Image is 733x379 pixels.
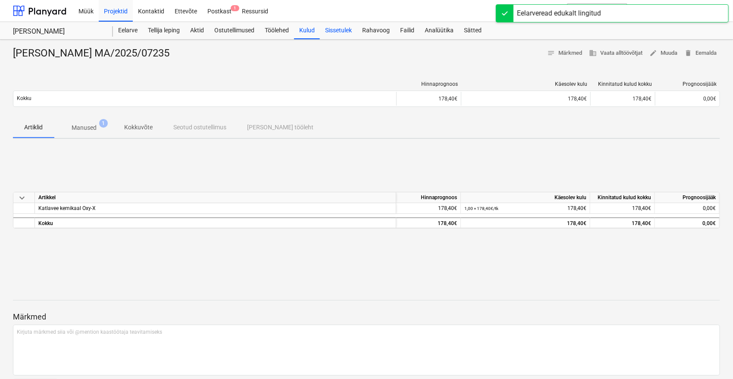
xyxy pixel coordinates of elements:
[461,192,590,203] div: Käesolev kulu
[547,48,582,58] span: Märkmed
[13,312,720,322] p: Märkmed
[185,22,209,39] a: Aktid
[517,8,601,19] div: Eelarveread edukalt lingitud
[209,22,260,39] a: Ostutellimused
[113,22,143,39] a: Eelarve
[320,22,357,39] a: Sissetulek
[703,96,716,102] span: 0,00€
[35,217,396,228] div: Kokku
[544,47,586,60] button: Märkmed
[35,192,396,203] div: Artikkel
[465,81,587,87] div: Käesolev kulu
[655,192,720,203] div: Prognoosijääk
[260,22,294,39] a: Töölehed
[590,217,655,228] div: 178,40€
[590,192,655,203] div: Kinnitatud kulud kokku
[13,27,103,36] div: [PERSON_NAME]
[465,96,587,102] div: 178,40€
[646,47,681,60] button: Muuda
[294,22,320,39] a: Kulud
[589,49,597,57] span: business
[99,119,108,128] span: 1
[420,22,459,39] a: Analüütika
[396,92,461,106] div: 178,40€
[632,205,651,211] span: 178,40€
[659,81,717,87] div: Prognoosijääk
[72,123,97,132] p: Manused
[464,206,498,211] small: 1,00 × 178,40€ / tk
[703,205,716,211] span: 0,00€
[594,81,652,87] div: Kinnitatud kulud kokku
[124,123,153,132] p: Kokkuvõte
[13,47,176,60] div: [PERSON_NAME] MA/2025/07235
[547,49,555,57] span: notes
[23,123,44,132] p: Artiklid
[681,47,720,60] button: Eemalda
[655,217,720,228] div: 0,00€
[396,217,461,228] div: 178,40€
[17,193,27,203] span: keyboard_arrow_down
[590,92,655,106] div: 178,40€
[684,49,692,57] span: delete
[38,205,96,211] span: Katlavee kemikaal Oxy-X
[143,22,185,39] a: Tellija leping
[400,81,458,87] div: Hinnaprognoos
[357,22,395,39] a: Rahavoog
[396,203,461,214] div: 178,40€
[231,5,239,11] span: 1
[17,95,31,102] p: Kokku
[395,22,420,39] a: Failid
[586,47,646,60] button: Vaata alltöövõtjat
[464,203,586,214] div: 178,40€
[649,49,657,57] span: edit
[649,48,677,58] span: Muuda
[589,48,642,58] span: Vaata alltöövõtjat
[459,22,487,39] a: Sätted
[684,48,717,58] span: Eemalda
[464,218,586,229] div: 178,40€
[396,192,461,203] div: Hinnaprognoos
